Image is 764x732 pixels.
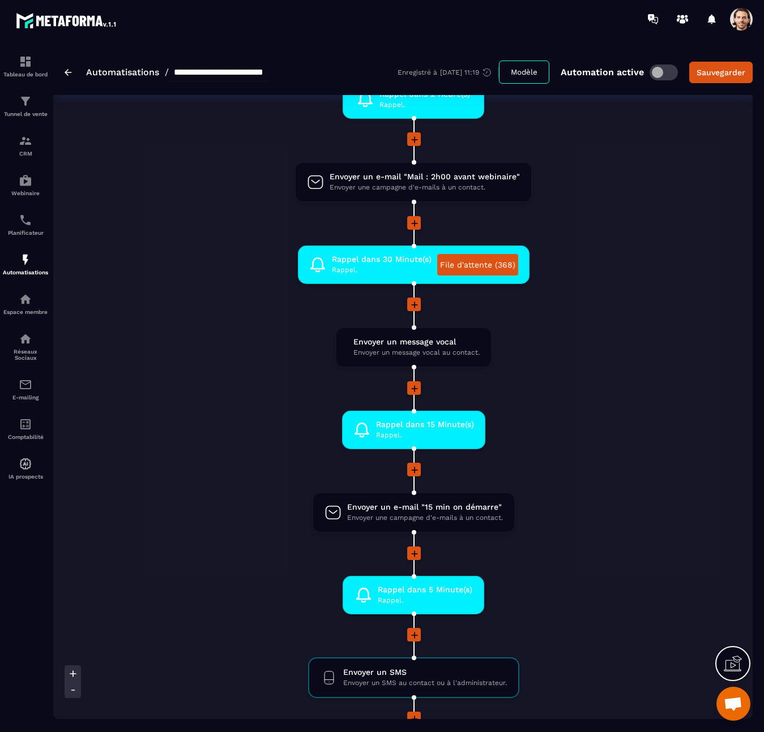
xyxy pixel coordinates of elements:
[3,71,48,77] p: Tableau de bord
[347,513,503,523] span: Envoyer une campagne d'e-mails à un contact.
[16,10,118,31] img: logo
[347,502,503,513] span: Envoyer un e-mail "15 min on démarre"
[86,67,159,77] a: Automatisations
[3,244,48,284] a: automationsautomationsAutomatisations
[165,67,169,77] span: /
[19,174,32,187] img: automations
[437,254,518,275] a: File d'attente (368)
[3,190,48,196] p: Webinaire
[3,205,48,244] a: schedulerschedulerPlanificateur
[716,687,750,721] a: Open chat
[398,67,499,77] div: Enregistré à
[3,269,48,275] p: Automatisations
[378,595,472,606] span: Rappel.
[3,86,48,126] a: formationformationTunnel de vente
[3,309,48,315] p: Espace membre
[3,394,48,401] p: E-mailing
[343,678,507,688] span: Envoyer un SMS au contact ou à l'administrateur.
[3,348,48,361] p: Réseaux Sociaux
[376,419,474,430] span: Rappel dans 15 Minute(s)
[353,347,480,358] span: Envoyer un message vocal au contact.
[3,473,48,480] p: IA prospects
[3,165,48,205] a: automationsautomationsWebinaire
[343,667,507,678] span: Envoyer un SMS
[3,409,48,449] a: accountantaccountantComptabilité
[19,378,32,391] img: email
[378,584,472,595] span: Rappel dans 5 Minute(s)
[19,417,32,431] img: accountant
[332,265,432,275] span: Rappel.
[3,46,48,86] a: formationformationTableau de bord
[19,292,32,306] img: automations
[697,67,745,78] div: Sauvegarder
[19,253,32,266] img: automations
[353,337,480,347] span: Envoyer un message vocal
[499,61,549,84] button: Modèle
[379,100,470,110] span: Rappel.
[3,434,48,440] p: Comptabilité
[19,55,32,68] img: formation
[689,62,753,83] button: Sauvegarder
[330,182,520,193] span: Envoyer une campagne d'e-mails à un contact.
[19,94,32,108] img: formation
[3,126,48,165] a: formationformationCRM
[3,150,48,157] p: CRM
[3,111,48,117] p: Tunnel de vente
[330,171,520,182] span: Envoyer un e-mail "Mail : 2h00 avant webinaire"
[561,67,644,77] p: Automation active
[332,254,432,265] span: Rappel dans 30 Minute(s)
[19,213,32,227] img: scheduler
[19,134,32,148] img: formation
[376,430,474,441] span: Rappel.
[3,284,48,324] a: automationsautomationsEspace membre
[3,324,48,369] a: social-networksocial-networkRéseaux Sociaux
[3,369,48,409] a: emailemailE-mailing
[440,68,479,76] p: [DATE] 11:19
[3,230,48,236] p: Planificateur
[65,69,72,76] img: arrow
[19,457,32,471] img: automations
[19,332,32,346] img: social-network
